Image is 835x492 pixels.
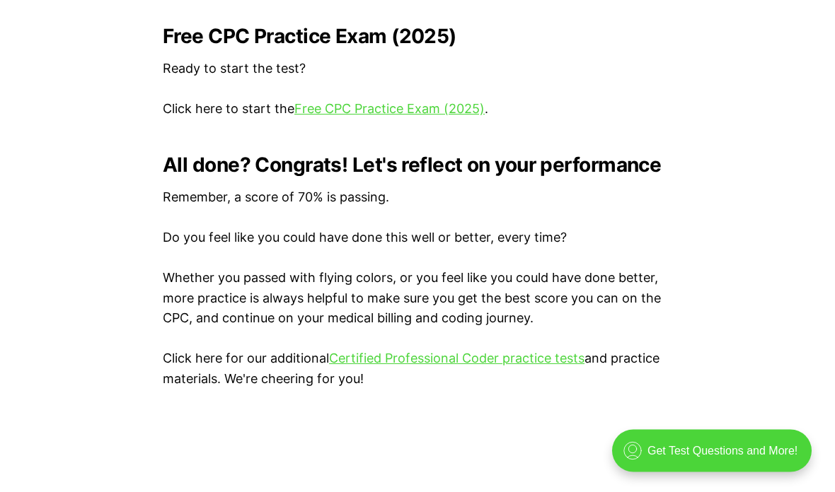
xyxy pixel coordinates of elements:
[163,188,672,209] p: Remember, a score of 70% is passing.
[163,269,672,329] p: Whether you passed with flying colors, or you feel like you could have done better, more practice...
[163,25,672,48] h2: Free CPC Practice Exam (2025)
[163,59,672,80] p: Ready to start the test?
[163,100,672,120] p: Click here to start the .
[294,102,485,117] a: Free CPC Practice Exam (2025)
[600,423,835,492] iframe: portal-trigger
[163,228,672,249] p: Do you feel like you could have done this well or better, every time?
[329,351,584,366] a: Certified Professional Coder practice tests
[163,349,672,390] p: Click here for our additional and practice materials. We're cheering for you!
[163,154,672,177] h2: All done? Congrats! Let's reflect on your performance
